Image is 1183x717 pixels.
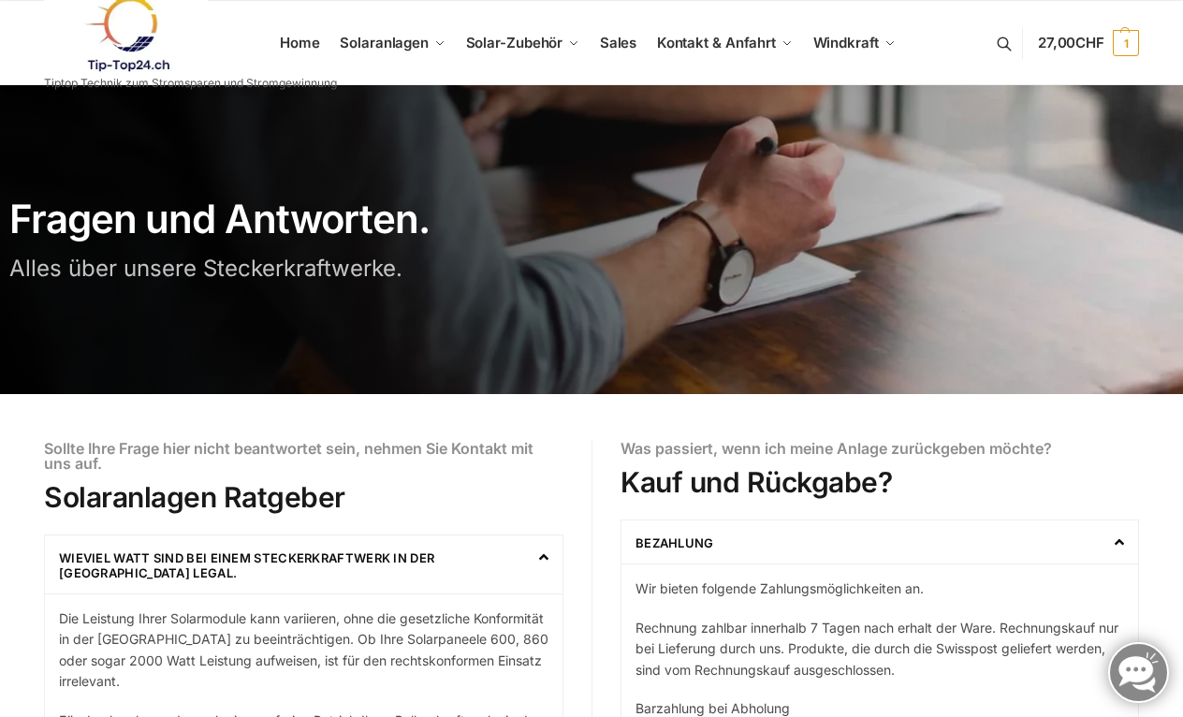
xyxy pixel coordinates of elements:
span: Solar-Zubehör [466,34,563,51]
h3: Alles über unsere Steckerkraftwerke. [9,257,582,280]
a: Windkraft [805,1,903,85]
span: Sales [600,34,637,51]
h6: Was passiert, wenn ich meine Anlage zurückgeben möchte? [621,441,1139,456]
p: Die Leistung Ihrer Solarmodule kann variieren, ohne die gesetzliche Konformität in der [GEOGRAPHI... [59,608,548,693]
a: Sales [591,1,644,85]
a: Bezahlung [635,535,714,550]
span: 1 [1113,30,1139,56]
div: Wieviel Watt sind bei einem Steckerkraftwerk in der [GEOGRAPHIC_DATA] legal. [45,535,562,593]
h2: Solaranlagen Ratgeber [44,480,563,514]
h6: Sollte Ihre Frage hier nicht beantwortet sein, nehmen Sie Kontakt mit uns auf. [44,441,563,471]
a: Solaranlagen [332,1,453,85]
span: Solaranlagen [340,34,429,51]
p: Wir bieten folgende Zahlungsmöglichkeiten an. [635,578,1124,599]
a: Wieviel Watt sind bei einem Steckerkraftwerk in der [GEOGRAPHIC_DATA] legal. [59,550,434,580]
span: 27,00 [1038,34,1104,51]
span: CHF [1075,34,1104,51]
a: Kontakt & Anfahrt [649,1,800,85]
h1: Fragen und Antworten. [9,199,582,239]
a: Solar-Zubehör [458,1,587,85]
h2: Kauf und Rückgabe? [621,465,1139,499]
a: 27,00CHF 1 [1038,15,1139,71]
span: Kontakt & Anfahrt [657,34,776,51]
p: Tiptop Technik zum Stromsparen und Stromgewinnung [44,78,337,89]
p: Rechnung zahlbar innerhalb 7 Tagen nach erhalt der Ware. Rechnungskauf nur bei Lieferung durch un... [635,618,1124,680]
span: Windkraft [813,34,879,51]
div: Bezahlung [621,520,1138,563]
